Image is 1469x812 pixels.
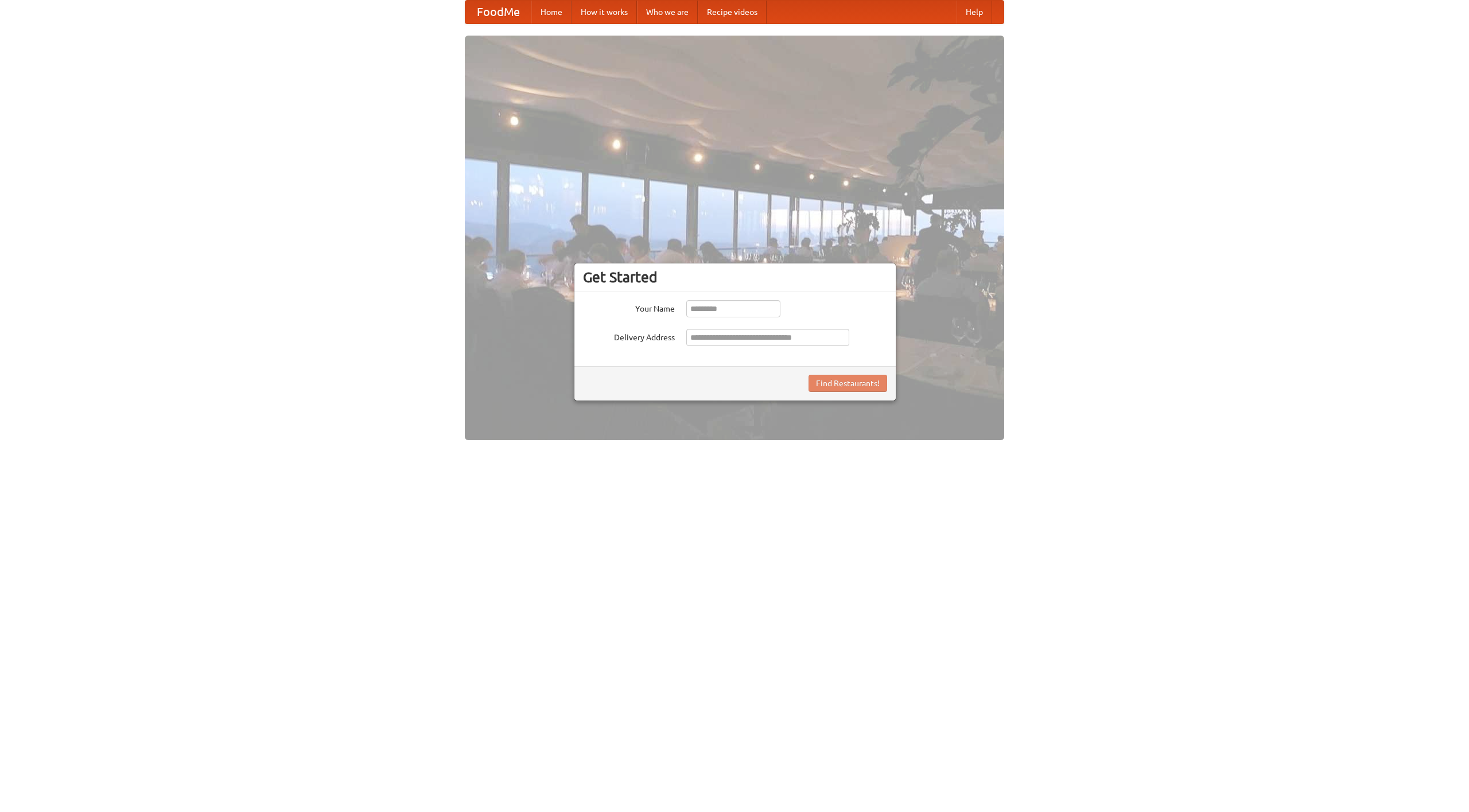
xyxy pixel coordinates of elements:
button: Find Restaurants! [809,375,887,392]
a: How it works [572,1,637,24]
a: Recipe videos [698,1,767,24]
label: Delivery Address [583,329,675,343]
a: Help [957,1,992,24]
h3: Get Started [583,269,887,286]
label: Your Name [583,300,675,314]
a: Home [531,1,572,24]
a: FoodMe [465,1,531,24]
a: Who we are [637,1,698,24]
